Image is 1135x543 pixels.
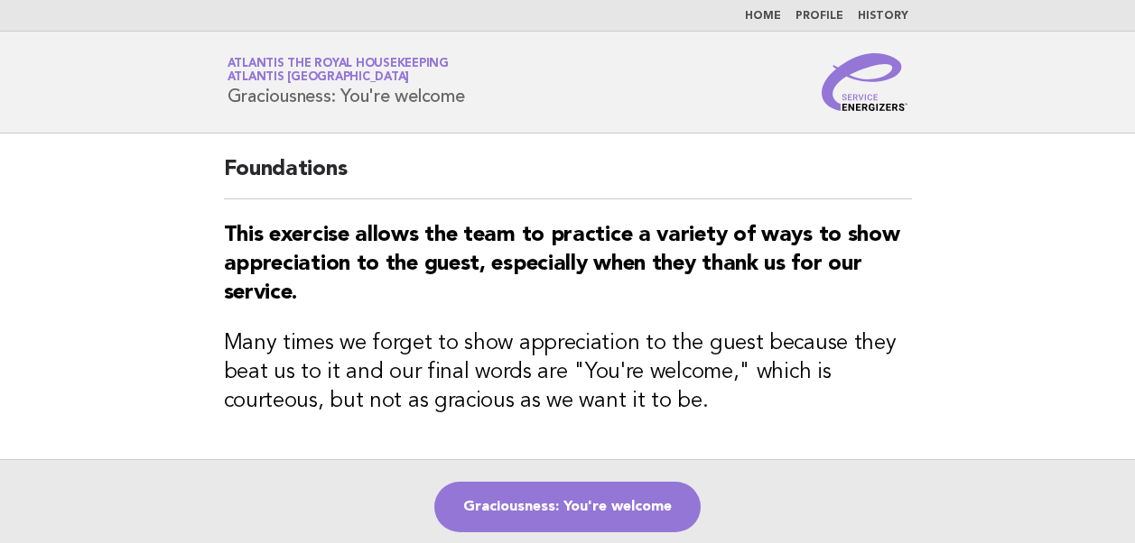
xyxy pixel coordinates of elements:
h2: Foundations [224,155,912,199]
a: Graciousness: You're welcome [434,482,701,532]
img: Service Energizers [822,53,908,111]
strong: This exercise allows the team to practice a variety of ways to show appreciation to the guest, es... [224,225,900,304]
h1: Graciousness: You're welcome [228,59,465,106]
h3: Many times we forget to show appreciation to the guest because they beat us to it and our final w... [224,329,912,416]
a: Atlantis the Royal HousekeepingAtlantis [GEOGRAPHIC_DATA] [228,58,449,83]
a: Profile [795,11,843,22]
span: Atlantis [GEOGRAPHIC_DATA] [228,72,410,84]
a: History [858,11,908,22]
a: Home [745,11,781,22]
